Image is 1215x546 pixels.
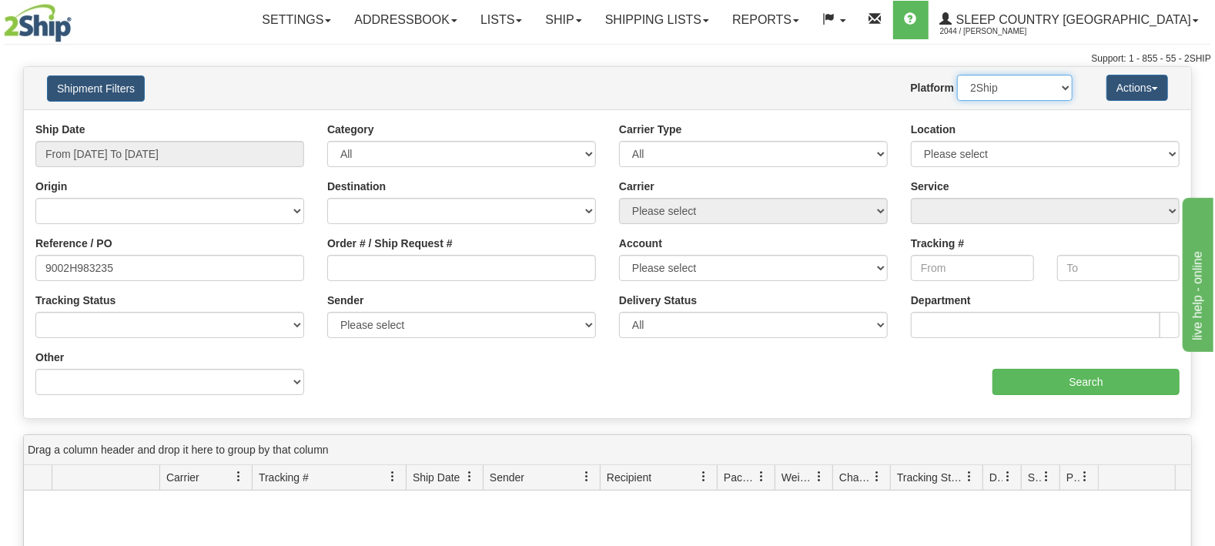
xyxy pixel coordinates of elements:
label: Service [911,179,949,194]
span: Charge [839,470,872,485]
label: Category [327,122,374,137]
span: Ship Date [413,470,460,485]
span: Sender [490,470,524,485]
span: Carrier [166,470,199,485]
a: Weight filter column settings [806,464,832,490]
label: Destination [327,179,386,194]
label: Other [35,350,64,365]
a: Lists [469,1,534,39]
span: Tracking # [259,470,309,485]
span: 2044 / [PERSON_NAME] [940,24,1056,39]
label: Department [911,293,971,308]
a: Shipment Issues filter column settings [1033,464,1059,490]
a: Tracking Status filter column settings [956,464,982,490]
input: To [1057,255,1180,281]
label: Platform [910,80,954,95]
label: Account [619,236,662,251]
span: Weight [782,470,814,485]
img: logo2044.jpg [4,4,72,42]
span: Sleep Country [GEOGRAPHIC_DATA] [952,13,1191,26]
div: grid grouping header [24,435,1191,465]
label: Carrier [619,179,654,194]
label: Ship Date [35,122,85,137]
a: Shipping lists [594,1,721,39]
input: From [911,255,1034,281]
a: Pickup Status filter column settings [1072,464,1098,490]
a: Delivery Status filter column settings [995,464,1021,490]
label: Location [911,122,956,137]
span: Recipient [607,470,651,485]
a: Charge filter column settings [864,464,890,490]
a: Addressbook [343,1,469,39]
label: Tracking Status [35,293,115,308]
label: Delivery Status [619,293,697,308]
span: Pickup Status [1066,470,1079,485]
span: Delivery Status [989,470,1002,485]
button: Actions [1106,75,1168,101]
input: Search [992,369,1180,395]
a: Packages filter column settings [748,464,775,490]
iframe: chat widget [1180,194,1213,351]
div: Support: 1 - 855 - 55 - 2SHIP [4,52,1211,65]
button: Shipment Filters [47,75,145,102]
a: Tracking # filter column settings [380,464,406,490]
a: Recipient filter column settings [691,464,717,490]
span: Packages [724,470,756,485]
a: Sleep Country [GEOGRAPHIC_DATA] 2044 / [PERSON_NAME] [929,1,1210,39]
a: Ship [534,1,593,39]
label: Order # / Ship Request # [327,236,453,251]
a: Settings [250,1,343,39]
span: Tracking Status [897,470,964,485]
div: live help - online [12,9,142,28]
a: Ship Date filter column settings [457,464,483,490]
a: Carrier filter column settings [226,464,252,490]
label: Sender [327,293,363,308]
label: Reference / PO [35,236,112,251]
span: Shipment Issues [1028,470,1041,485]
label: Carrier Type [619,122,681,137]
label: Origin [35,179,67,194]
a: Reports [721,1,811,39]
label: Tracking # [911,236,964,251]
a: Sender filter column settings [574,464,600,490]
